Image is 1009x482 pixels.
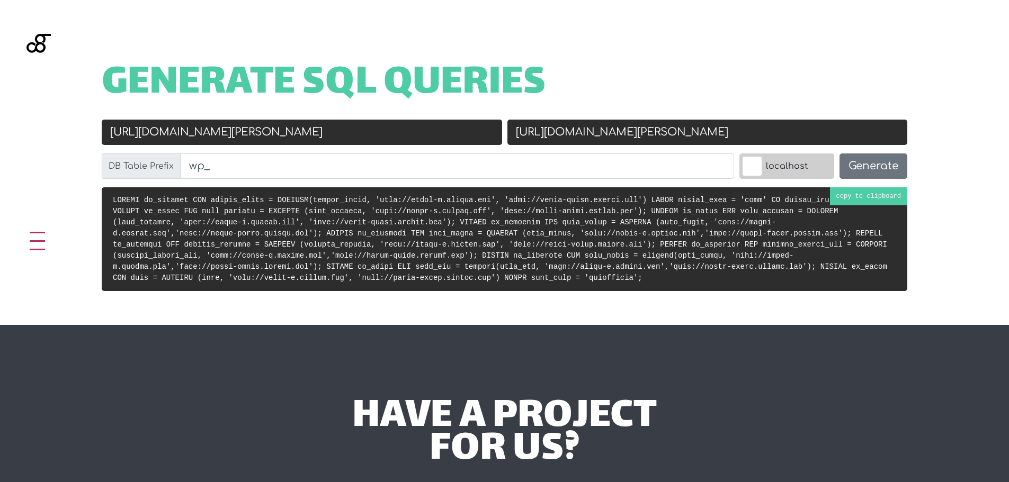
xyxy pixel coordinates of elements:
div: have a project for us? [191,401,818,467]
span: Generate SQL Queries [102,68,546,101]
input: Old URL [102,120,502,145]
button: Generate [840,153,907,179]
input: wp_ [180,153,734,179]
label: localhost [739,153,834,179]
label: DB Table Prefix [102,153,181,179]
input: New URL [507,120,908,145]
img: Blackgate [26,34,51,113]
code: LOREMI do_sitamet CON adipis_elits = DOEIUSM(tempor_incid, 'utla://etdol-m.aliqua.eni', 'admi://v... [113,196,891,282]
